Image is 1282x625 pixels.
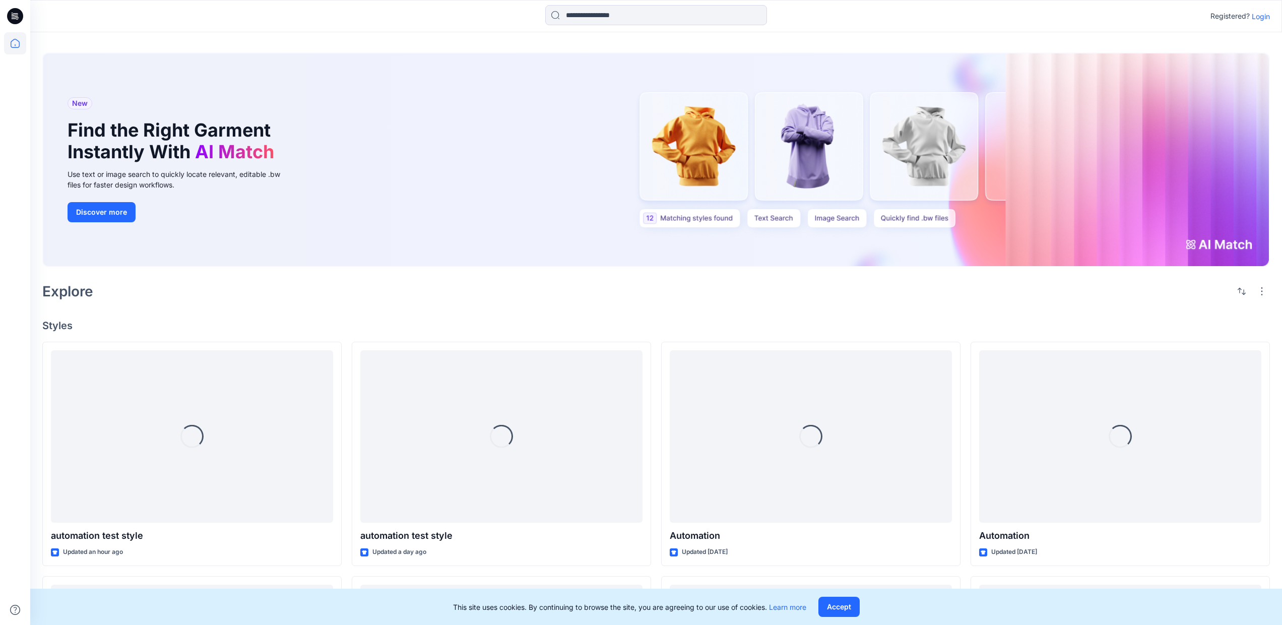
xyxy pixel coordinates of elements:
[1210,10,1250,22] p: Registered?
[51,529,333,543] p: automation test style
[68,169,294,190] div: Use text or image search to quickly locate relevant, editable .bw files for faster design workflows.
[63,547,123,557] p: Updated an hour ago
[68,202,136,222] button: Discover more
[42,283,93,299] h2: Explore
[769,603,806,611] a: Learn more
[979,529,1261,543] p: Automation
[991,547,1037,557] p: Updated [DATE]
[670,529,952,543] p: Automation
[453,602,806,612] p: This site uses cookies. By continuing to browse the site, you are agreeing to our use of cookies.
[195,141,274,163] span: AI Match
[360,529,643,543] p: automation test style
[72,97,88,109] span: New
[1252,11,1270,22] p: Login
[42,320,1270,332] h4: Styles
[682,547,728,557] p: Updated [DATE]
[818,597,860,617] button: Accept
[372,547,426,557] p: Updated a day ago
[68,119,279,163] h1: Find the Right Garment Instantly With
